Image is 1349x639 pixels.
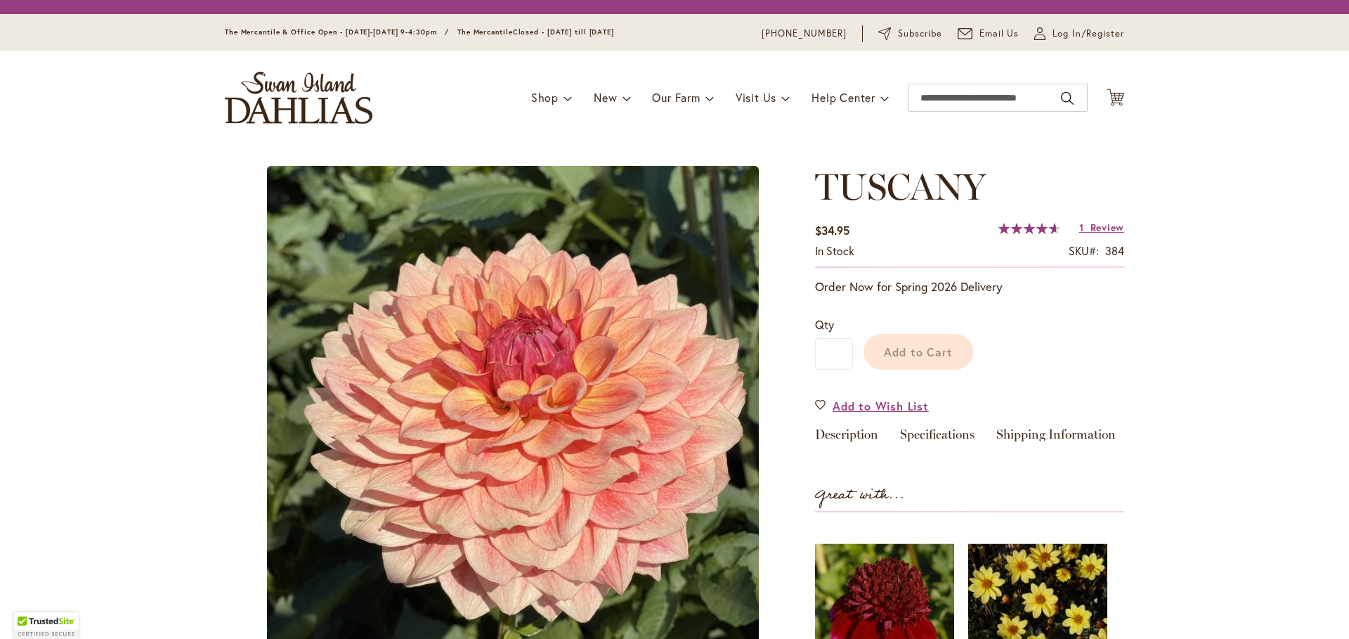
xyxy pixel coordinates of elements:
span: New [594,90,617,105]
div: Detailed Product Info [815,428,1124,448]
span: TUSCANY [815,164,986,209]
span: Log In/Register [1053,27,1124,41]
span: Qty [815,317,834,332]
a: Subscribe [878,27,942,41]
span: Closed - [DATE] till [DATE] [513,27,614,37]
span: Add to Wish List [833,398,929,414]
span: The Mercantile & Office Open - [DATE]-[DATE] 9-4:30pm / The Mercantile [225,27,513,37]
p: Order Now for Spring 2026 Delivery [815,278,1124,295]
div: 384 [1105,243,1124,259]
button: Search [1061,87,1074,110]
a: Email Us [958,27,1019,41]
iframe: Launch Accessibility Center [11,589,50,628]
span: In stock [815,243,854,258]
span: Review [1090,221,1124,234]
a: Add to Wish List [815,398,929,414]
span: Shop [531,90,559,105]
span: Visit Us [736,90,776,105]
strong: Great with... [815,484,905,507]
a: Log In/Register [1034,27,1124,41]
a: store logo [225,72,372,124]
span: Help Center [812,90,875,105]
span: Subscribe [898,27,942,41]
a: [PHONE_NUMBER] [762,27,847,41]
div: Availability [815,243,854,259]
span: 1 [1079,221,1084,234]
a: Shipping Information [996,428,1116,448]
a: Specifications [900,428,975,448]
strong: SKU [1069,243,1099,258]
span: Email Us [979,27,1019,41]
a: 1 Review [1079,221,1124,234]
div: 93% [998,223,1060,234]
a: Description [815,428,878,448]
span: Our Farm [652,90,700,105]
span: $34.95 [815,223,849,238]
